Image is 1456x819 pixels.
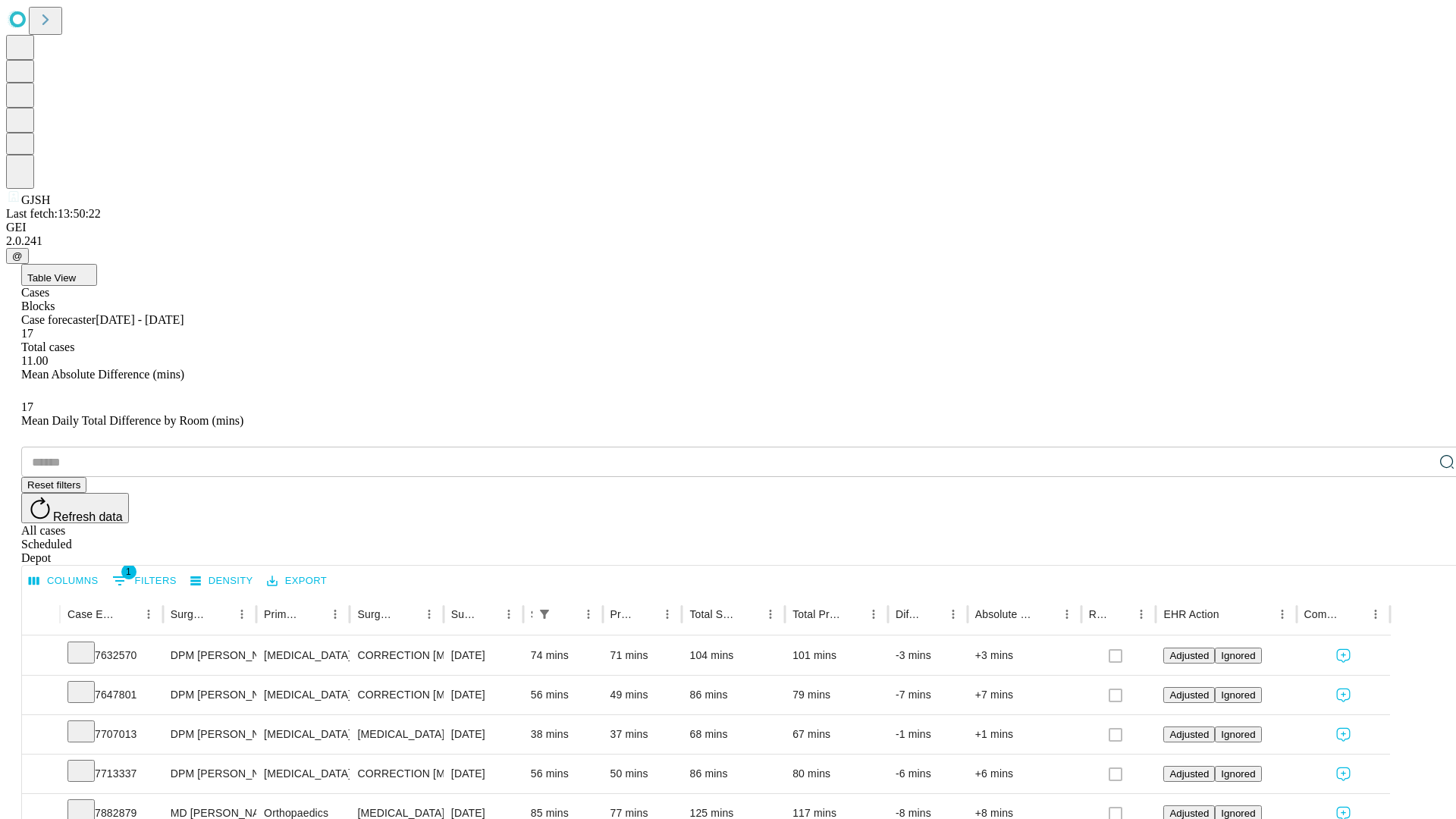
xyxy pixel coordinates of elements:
button: Sort [303,604,325,625]
div: 50 mins [610,755,675,793]
div: Surgeon Name [171,608,209,620]
div: -6 mins [896,755,960,793]
div: [MEDICAL_DATA] COMPLETE EXCISION 5TH [MEDICAL_DATA] HEAD [357,715,435,754]
span: Adjusted [1169,808,1209,819]
div: [DATE] [451,636,516,675]
button: Ignored [1215,687,1261,703]
button: Menu [1131,604,1152,625]
button: Menu [657,604,678,625]
div: Surgery Date [451,608,475,620]
button: Adjusted [1163,648,1215,664]
div: 2.0.241 [6,234,1450,248]
button: Sort [210,604,231,625]
span: Adjusted [1169,768,1209,780]
div: 80 mins [792,755,880,793]
div: 68 mins [689,715,777,754]
div: DPM [PERSON_NAME] [PERSON_NAME] [171,715,249,754]
button: Density [187,570,257,593]
span: Ignored [1221,650,1255,661]
span: Adjusted [1169,650,1209,661]
button: Sort [397,604,419,625]
button: Table View [21,264,97,286]
button: Sort [477,604,498,625]
button: Expand [30,643,52,670]
span: Table View [27,272,76,284]
div: [DATE] [451,715,516,754]
button: Adjusted [1163,766,1215,782]
div: DPM [PERSON_NAME] [PERSON_NAME] [171,636,249,675]
button: Show filters [534,604,555,625]
div: -3 mins [896,636,960,675]
div: +7 mins [975,676,1074,714]
button: Expand [30,682,52,709]
span: @ [12,250,23,262]
button: Sort [921,604,943,625]
span: Mean Daily Total Difference by Room (mins) [21,414,243,427]
button: Menu [498,604,519,625]
button: Ignored [1215,766,1261,782]
span: Ignored [1221,689,1255,701]
div: [MEDICAL_DATA] [264,715,342,754]
div: GEI [6,221,1450,234]
button: Sort [1035,604,1056,625]
button: Menu [943,604,964,625]
button: Sort [557,604,578,625]
div: DPM [PERSON_NAME] [PERSON_NAME] [171,755,249,793]
div: +3 mins [975,636,1074,675]
div: Comments [1304,608,1342,620]
button: Sort [842,604,863,625]
div: 74 mins [531,636,595,675]
span: Reset filters [27,479,80,491]
div: Scheduled In Room Duration [531,608,532,620]
div: Resolved in EHR [1089,608,1109,620]
div: +1 mins [975,715,1074,754]
button: Menu [1365,604,1386,625]
div: 101 mins [792,636,880,675]
button: Menu [1056,604,1078,625]
div: 7713337 [67,755,155,793]
div: 7707013 [67,715,155,754]
div: Difference [896,608,920,620]
button: Sort [1344,604,1365,625]
div: 37 mins [610,715,675,754]
button: Menu [760,604,781,625]
div: 7647801 [67,676,155,714]
button: Refresh data [21,493,129,523]
span: Ignored [1221,768,1255,780]
div: [MEDICAL_DATA] [264,636,342,675]
button: Sort [739,604,760,625]
div: 49 mins [610,676,675,714]
div: [MEDICAL_DATA] [264,676,342,714]
button: @ [6,248,29,264]
span: GJSH [21,193,50,206]
button: Reset filters [21,477,86,493]
button: Select columns [25,570,102,593]
button: Adjusted [1163,726,1215,742]
div: Total Scheduled Duration [689,608,737,620]
span: 17 [21,327,33,340]
span: [DATE] - [DATE] [96,313,184,326]
div: Primary Service [264,608,302,620]
span: Case forecaster [21,313,96,326]
button: Sort [635,604,657,625]
div: [DATE] [451,676,516,714]
button: Menu [863,604,884,625]
span: 11.00 [21,354,48,367]
button: Expand [30,761,52,788]
div: Case Epic Id [67,608,115,620]
button: Menu [325,604,346,625]
button: Sort [117,604,138,625]
span: 1 [121,564,136,579]
div: [DATE] [451,755,516,793]
button: Menu [419,604,440,625]
span: Ignored [1221,808,1255,819]
button: Menu [1272,604,1293,625]
div: 67 mins [792,715,880,754]
div: 7632570 [67,636,155,675]
div: Absolute Difference [975,608,1034,620]
div: CORRECTION [MEDICAL_DATA], [MEDICAL_DATA] [MEDICAL_DATA] [357,636,435,675]
span: Total cases [21,340,74,353]
div: CORRECTION [MEDICAL_DATA], RESECTION [MEDICAL_DATA] BASE [357,755,435,793]
button: Show filters [108,569,180,593]
div: [MEDICAL_DATA] [264,755,342,793]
